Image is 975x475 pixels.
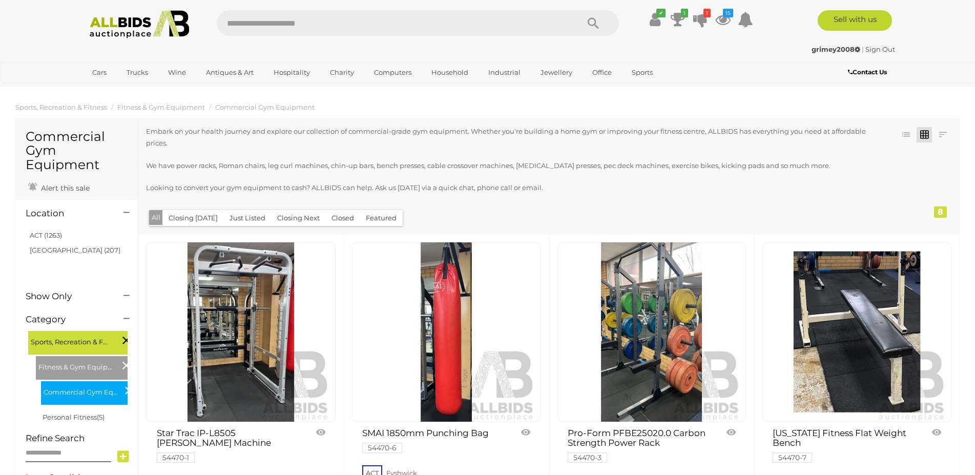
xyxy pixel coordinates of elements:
[818,10,892,31] a: Sell with us
[934,206,947,218] div: 8
[223,210,272,226] button: Just Listed
[357,242,536,422] img: SMAI 1850mm Punching Bag
[367,64,418,81] a: Computers
[693,10,708,29] a: 1
[26,209,108,218] h4: Location
[26,433,135,443] h4: Refine Search
[648,10,663,29] a: ✔
[26,130,128,172] h1: Commercial Gym Equipment
[146,126,877,150] p: Embark on your health journey and explore our collection of commercial-grade gym equipment. Wheth...
[681,9,688,17] i: 1
[44,384,120,398] span: Commercial Gym Equipment
[848,67,889,78] a: Contact Us
[86,81,172,98] a: [GEOGRAPHIC_DATA]
[625,64,659,81] a: Sports
[161,64,193,81] a: Wine
[162,210,224,226] button: Closing [DATE]
[773,428,916,461] a: [US_STATE] Fitness Flat Weight Bench 54470-7
[534,64,579,81] a: Jewellery
[86,64,113,81] a: Cars
[30,246,120,254] a: [GEOGRAPHIC_DATA] (207)
[562,242,741,422] img: Pro-Form PFBE25020.0 Carbon Strength Power Rack
[146,160,877,172] p: We have power racks, Roman chairs, leg curl machines, chin-up bars, bench presses, cable crossove...
[362,428,505,452] a: SMAI 1850mm Punching Bag 54470-6
[848,68,887,76] b: Contact Us
[767,242,947,422] img: California Fitness Flat Weight Bench
[38,183,90,193] span: Alert this sale
[31,334,108,348] span: Sports, Recreation & Fitness
[146,182,877,194] p: Looking to convert your gym equipment to cash? ALLBIDS can help. Ask us [DATE] via a quick chat, ...
[151,242,330,422] img: Star Trac IP-L8505 Max Rack Smith Machine
[38,359,115,373] span: Fitness & Gym Equipment
[482,64,527,81] a: Industrial
[568,10,619,36] button: Search
[26,292,108,301] h4: Show Only
[862,45,864,53] span: |
[97,413,105,421] span: (5)
[267,64,317,81] a: Hospitality
[586,64,618,81] a: Office
[15,103,107,111] a: Sports, Recreation & Fitness
[656,9,666,17] i: ✔
[715,10,731,29] a: 15
[149,210,163,225] button: All
[723,9,733,17] i: 15
[117,103,205,111] a: Fitness & Gym Equipment
[271,210,326,226] button: Closing Next
[360,210,403,226] button: Featured
[215,103,315,111] a: Commercial Gym Equipment
[84,10,195,38] img: Allbids.com.au
[26,179,92,195] a: Alert this sale
[425,64,475,81] a: Household
[670,10,686,29] a: 1
[323,64,361,81] a: Charity
[120,64,155,81] a: Trucks
[557,242,746,422] a: Pro-Form PFBE25020.0 Carbon Strength Power Rack
[762,242,951,422] a: California Fitness Flat Weight Bench
[703,9,711,17] i: 1
[199,64,260,81] a: Antiques & Art
[43,413,105,421] a: Personal Fitness(5)
[568,428,711,461] a: Pro-Form PFBE25020.0 Carbon Strength Power Rack 54470-3
[812,45,862,53] a: grimey2008
[865,45,895,53] a: Sign Out
[147,242,336,422] a: Star Trac IP-L8505 Max Rack Smith Machine
[325,210,360,226] button: Closed
[157,428,300,461] a: Star Trac IP-L8505 [PERSON_NAME] Machine 54470-1
[812,45,860,53] strong: grimey2008
[352,242,541,422] a: SMAI 1850mm Punching Bag
[26,315,108,324] h4: Category
[30,231,62,239] a: ACT (1263)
